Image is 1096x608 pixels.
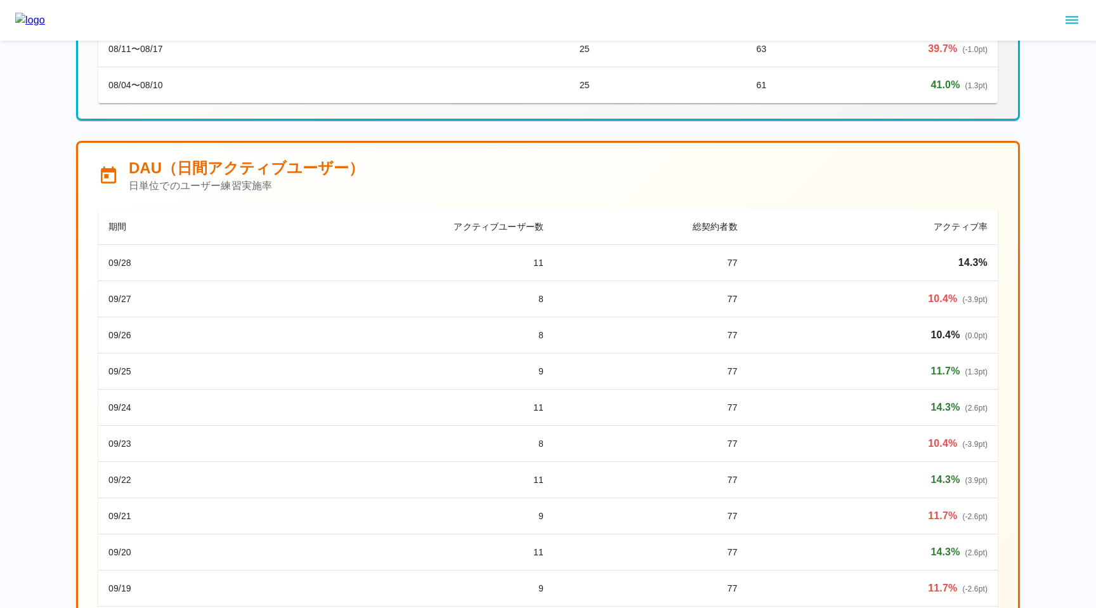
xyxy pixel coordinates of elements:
[226,317,554,354] td: 8
[226,426,554,462] td: 8
[226,209,554,245] th: アクティブユーザー数
[226,390,554,426] td: 11
[748,209,998,245] th: アクティブ率
[758,327,988,343] p: 前回比: 0.0%ポイント
[600,67,777,103] td: 61
[98,209,226,245] th: 期間
[554,462,748,498] td: 77
[786,77,988,93] p: 前回比: 1.3%ポイント
[554,245,748,281] td: 77
[965,367,988,376] span: ( 1.3 pt)
[226,245,554,281] td: 11
[554,534,748,571] td: 77
[15,13,45,28] img: logo
[301,67,600,103] td: 25
[554,571,748,607] td: 77
[965,548,988,557] span: ( 2.6 pt)
[98,31,301,67] td: 08/11〜08/17
[962,512,988,521] span: ( -2.6 pt)
[98,281,226,317] td: 09/27
[98,354,226,390] td: 09/25
[758,291,988,307] p: 前回比: -3.9%ポイント
[758,255,988,270] p: 初回データ
[758,364,988,379] p: 前回比: 1.3%ポイント
[226,281,554,317] td: 8
[758,400,988,415] p: 前回比: 2.6%ポイント
[226,534,554,571] td: 11
[554,317,748,354] td: 77
[98,534,226,571] td: 09/20
[98,498,226,534] td: 09/21
[98,245,226,281] td: 09/28
[226,571,554,607] td: 9
[965,331,988,340] span: ( 0.0 pt)
[965,404,988,413] span: ( 2.6 pt)
[554,354,748,390] td: 77
[554,281,748,317] td: 77
[226,354,554,390] td: 9
[786,41,988,56] p: 前回比: -1.0%ポイント
[758,472,988,487] p: 前回比: 3.9%ポイント
[554,426,748,462] td: 77
[129,178,364,194] p: 日単位でのユーザー練習実施率
[758,581,988,596] p: 前回比: -2.6%ポイント
[758,508,988,524] p: 前回比: -2.6%ポイント
[554,209,748,245] th: 総契約者数
[962,585,988,593] span: ( -2.6 pt)
[98,67,301,103] td: 08/04〜08/10
[758,545,988,560] p: 前回比: 2.6%ポイント
[226,462,554,498] td: 11
[301,31,600,67] td: 25
[98,462,226,498] td: 09/22
[758,436,988,451] p: 前回比: -3.9%ポイント
[554,390,748,426] td: 77
[600,31,777,67] td: 63
[98,426,226,462] td: 09/23
[129,158,364,178] h5: DAU（日間アクティブユーザー）
[962,45,988,54] span: ( -1.0 pt)
[965,81,988,90] span: ( 1.3 pt)
[962,440,988,449] span: ( -3.9 pt)
[554,498,748,534] td: 77
[962,295,988,304] span: ( -3.9 pt)
[226,498,554,534] td: 9
[1061,10,1083,31] button: sidemenu
[98,317,226,354] td: 09/26
[965,476,988,485] span: ( 3.9 pt)
[98,390,226,426] td: 09/24
[98,571,226,607] td: 09/19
